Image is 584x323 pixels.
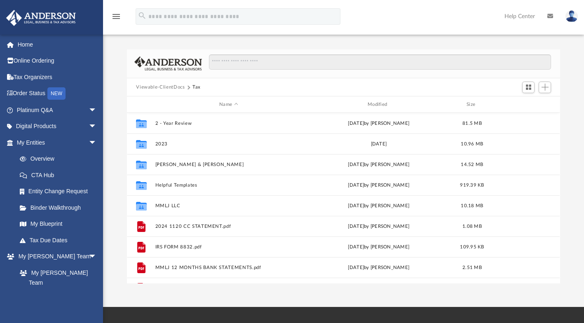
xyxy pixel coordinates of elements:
[6,248,105,265] a: My [PERSON_NAME] Teamarrow_drop_down
[305,120,452,127] div: [DATE] by [PERSON_NAME]
[6,69,109,85] a: Tax Organizers
[127,113,560,284] div: grid
[493,101,550,108] div: id
[565,10,578,22] img: User Pic
[348,162,364,167] span: [DATE]
[305,182,452,189] div: [DATE] by [PERSON_NAME]
[111,12,121,21] i: menu
[155,162,302,167] button: [PERSON_NAME] & [PERSON_NAME]
[89,134,105,151] span: arrow_drop_down
[6,85,109,102] a: Order StatusNEW
[155,244,302,250] button: IRS FORM 8832.pdf
[111,16,121,21] a: menu
[305,202,452,210] div: [DATE] by [PERSON_NAME]
[461,142,483,146] span: 10.96 MB
[522,82,535,93] button: Switch to Grid View
[4,10,78,26] img: Anderson Advisors Platinum Portal
[305,101,452,108] div: Modified
[155,101,302,108] div: Name
[155,203,302,208] button: MMLJ LLC
[6,102,109,118] a: Platinum Q&Aarrow_drop_down
[460,183,484,187] span: 919.39 KB
[209,54,551,70] input: Search files and folders
[89,102,105,119] span: arrow_drop_down
[136,84,185,91] button: Viewable-ClientDocs
[461,204,483,208] span: 10.18 MB
[305,243,452,251] div: [DATE] by [PERSON_NAME]
[6,134,109,151] a: My Entitiesarrow_drop_down
[460,245,484,249] span: 109.95 KB
[155,141,302,147] button: 2023
[539,82,551,93] button: Add
[12,291,105,317] a: [PERSON_NAME] System
[12,183,109,200] a: Entity Change Request
[462,265,482,270] span: 2.51 MB
[138,11,147,20] i: search
[6,53,109,69] a: Online Ordering
[305,161,452,169] div: by [PERSON_NAME]
[89,248,105,265] span: arrow_drop_down
[47,87,66,100] div: NEW
[456,101,489,108] div: Size
[12,151,109,167] a: Overview
[12,167,109,183] a: CTA Hub
[305,223,452,230] div: [DATE] by [PERSON_NAME]
[12,199,109,216] a: Binder Walkthrough
[461,162,483,167] span: 14.52 MB
[155,265,302,270] button: MMLJ 12 MONTHS BANK STATEMENTS.pdf
[155,121,302,126] button: 2 - Year Review
[155,224,302,229] button: 2024 1120 CC STATEMENT.pdf
[192,84,201,91] button: Tax
[6,36,109,53] a: Home
[305,264,452,272] div: [DATE] by [PERSON_NAME]
[6,118,109,135] a: Digital Productsarrow_drop_down
[155,183,302,188] button: Helpful Templates
[12,232,109,248] a: Tax Due Dates
[462,224,482,229] span: 1.08 MB
[305,140,452,148] div: [DATE]
[462,121,482,126] span: 81.5 MB
[12,264,101,291] a: My [PERSON_NAME] Team
[12,216,105,232] a: My Blueprint
[131,101,151,108] div: id
[89,118,105,135] span: arrow_drop_down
